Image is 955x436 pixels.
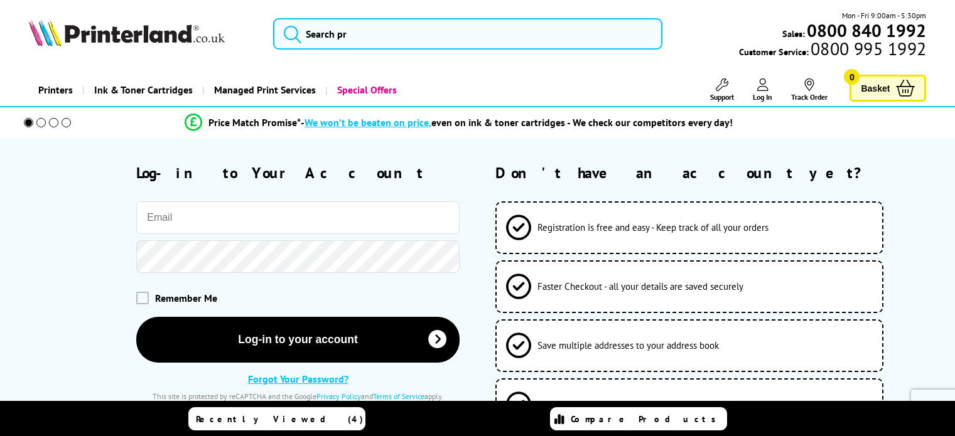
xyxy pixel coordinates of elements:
a: Printerland Logo [29,19,257,49]
span: Price Match Promise* [208,116,301,129]
a: Compare Products [550,407,727,430]
span: Log In [753,92,772,102]
input: Search pr [273,18,662,50]
span: Registration is free and easy - Keep track of all your orders [537,221,769,233]
input: Email [136,201,460,234]
span: Remember Me [155,292,217,304]
img: Printerland Logo [29,19,225,46]
span: Sales: [782,28,805,40]
span: Recently Viewed (4) [196,413,364,425]
a: Printers [29,74,82,106]
div: This site is protected by reCAPTCHA and the Google and apply. [136,391,460,401]
span: Compare Products [571,413,723,425]
b: 0800 840 1992 [807,19,926,42]
li: modal_Promise [6,112,911,134]
span: 0 [844,69,860,85]
span: 0800 995 1992 [809,43,926,55]
span: Customer Service: [739,43,926,58]
span: Basket [861,80,890,97]
button: Log-in to your account [136,317,460,363]
h2: Log-in to Your Account [136,163,460,183]
a: Basket 0 [850,75,926,102]
span: Mon - Fri 9:00am - 5:30pm [842,9,926,21]
a: Support [710,78,734,102]
a: Terms of Service [373,391,424,401]
span: Support [710,92,734,102]
span: Ink & Toner Cartridges [94,74,193,106]
a: Track Order [791,78,828,102]
span: Quickly find or re-order your cartridges [537,398,692,410]
a: Managed Print Services [202,74,325,106]
a: 0800 840 1992 [805,24,926,36]
a: Forgot Your Password? [248,373,348,385]
span: Faster Checkout - all your details are saved securely [537,280,743,292]
a: Special Offers [325,74,406,106]
h2: Don't have an account yet? [495,163,926,183]
span: Save multiple addresses to your address book [537,339,719,351]
span: We won’t be beaten on price, [305,116,431,129]
div: - even on ink & toner cartridges - We check our competitors every day! [301,116,733,129]
a: Privacy Policy [316,391,361,401]
a: Ink & Toner Cartridges [82,74,202,106]
a: Log In [753,78,772,102]
a: Recently Viewed (4) [188,407,365,430]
